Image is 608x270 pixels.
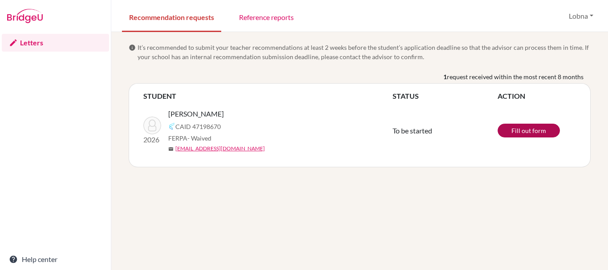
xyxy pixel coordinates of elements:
p: 2026 [143,134,161,145]
span: [PERSON_NAME] [168,109,224,119]
button: Lobna [565,8,597,24]
span: To be started [393,126,432,135]
a: [EMAIL_ADDRESS][DOMAIN_NAME] [175,145,265,153]
b: 1 [443,72,447,81]
img: Common App logo [168,123,175,130]
span: FERPA [168,133,211,143]
a: Fill out form [498,124,560,137]
th: ACTION [498,91,576,101]
a: Help center [2,250,109,268]
a: Letters [2,34,109,52]
span: mail [168,146,174,152]
th: STUDENT [143,91,393,101]
span: It’s recommended to submit your teacher recommendations at least 2 weeks before the student’s app... [138,43,591,61]
th: STATUS [393,91,498,101]
a: Reference reports [232,1,301,32]
a: Recommendation requests [122,1,221,32]
img: Bridge-U [7,9,43,23]
span: - Waived [187,134,211,142]
span: CAID 47198670 [175,122,221,131]
span: request received within the most recent 8 months [447,72,584,81]
span: info [129,44,136,51]
img: Khalil, Yassin [143,117,161,134]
